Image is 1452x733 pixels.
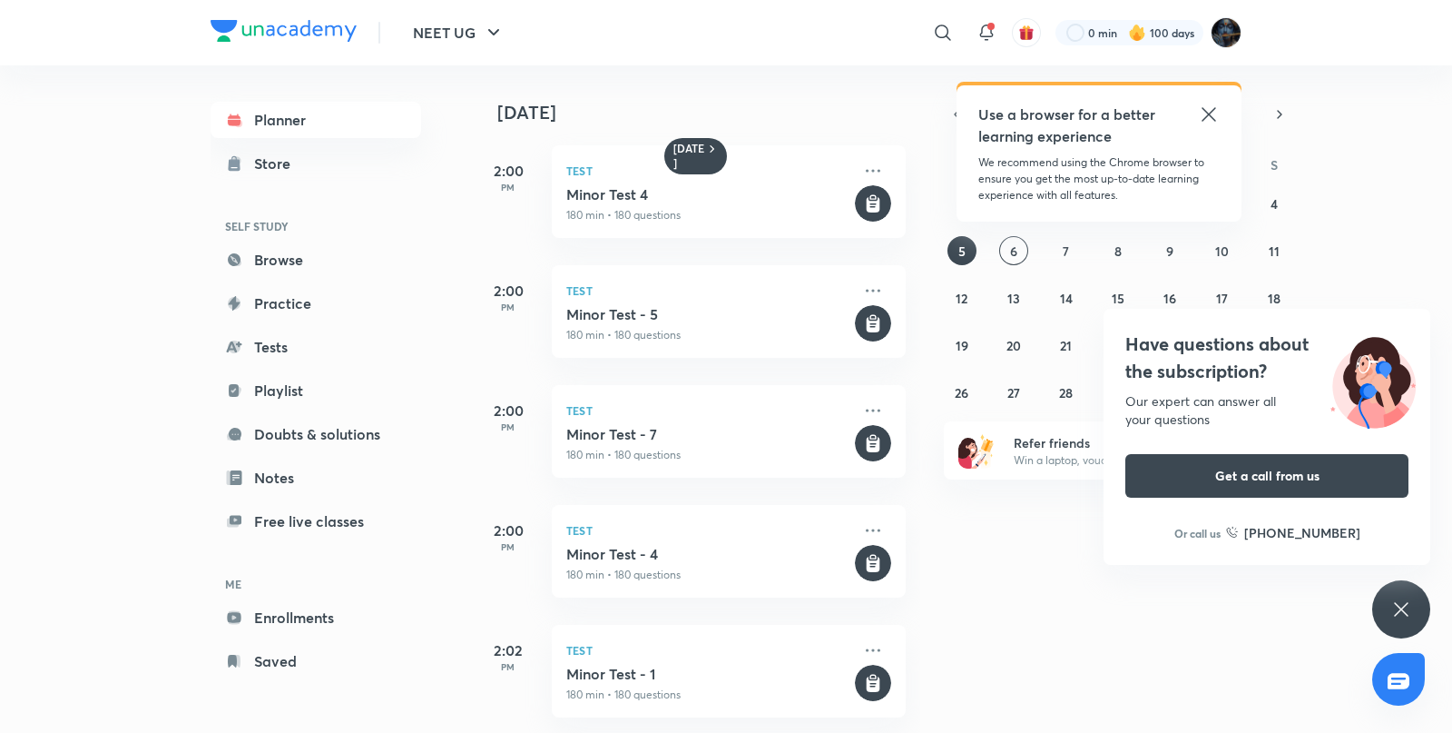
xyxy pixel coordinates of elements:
p: We recommend using the Chrome browser to ensure you get the most up-to-date learning experience w... [978,154,1220,203]
abbr: October 20, 2025 [1006,337,1021,354]
a: Enrollments [211,599,421,636]
p: PM [472,302,544,312]
button: October 20, 2025 [999,331,1028,360]
h5: 2:00 [472,520,544,541]
p: Or call us [1174,525,1221,541]
button: October 9, 2025 [1155,236,1184,265]
img: streak [1128,24,1146,42]
h6: Refer friends [1014,433,1237,452]
button: October 18, 2025 [1260,283,1289,312]
h5: Minor Test - 1 [566,665,851,683]
h6: [PHONE_NUMBER] [1244,523,1360,542]
h5: Minor Test - 4 [566,545,851,563]
a: [PHONE_NUMBER] [1226,523,1360,542]
button: October 5, 2025 [947,236,976,265]
a: Tests [211,329,421,365]
img: referral [958,432,995,469]
h6: SELF STUDY [211,211,421,242]
button: October 8, 2025 [1104,236,1133,265]
button: October 15, 2025 [1104,283,1133,312]
h5: 2:00 [472,160,544,182]
button: Get a call from us [1125,454,1408,498]
abbr: October 5, 2025 [958,243,966,260]
button: October 28, 2025 [1052,378,1081,407]
h6: ME [211,569,421,599]
button: October 4, 2025 [1260,189,1289,218]
img: Company Logo [211,20,357,42]
div: Our expert can answer all your questions [1125,392,1408,429]
abbr: October 27, 2025 [1007,384,1020,401]
h5: Minor Test - 5 [566,305,851,323]
a: Saved [211,643,421,679]
p: 180 min • 180 questions [566,447,851,463]
h4: [DATE] [497,102,924,124]
abbr: October 16, 2025 [1163,290,1176,307]
button: October 12, 2025 [947,283,976,312]
abbr: Saturday [1270,156,1278,173]
button: October 13, 2025 [999,283,1028,312]
a: Doubts & solutions [211,416,421,452]
a: Company Logo [211,20,357,46]
button: October 14, 2025 [1052,283,1081,312]
abbr: October 4, 2025 [1270,195,1278,213]
p: Test [566,400,851,421]
button: October 16, 2025 [1155,283,1184,312]
a: Store [211,145,421,182]
button: October 11, 2025 [1260,236,1289,265]
abbr: October 26, 2025 [955,384,968,401]
a: Playlist [211,372,421,409]
p: Test [566,520,851,541]
button: avatar [1012,18,1041,47]
button: October 6, 2025 [999,236,1028,265]
abbr: October 6, 2025 [1010,243,1017,260]
button: October 27, 2025 [999,378,1028,407]
p: Test [566,160,851,182]
a: Notes [211,460,421,496]
h5: Minor Test 4 [566,185,851,203]
abbr: October 9, 2025 [1166,243,1173,260]
abbr: October 14, 2025 [1060,290,1073,307]
div: Store [254,153,301,174]
p: PM [472,661,544,672]
button: October 19, 2025 [947,331,976,360]
a: Free live classes [211,503,421,540]
p: 180 min • 180 questions [566,567,851,583]
abbr: October 8, 2025 [1114,243,1122,260]
img: ttu_illustration_new.svg [1316,331,1430,429]
p: PM [472,541,544,552]
abbr: October 19, 2025 [956,337,968,354]
p: Test [566,639,851,661]
h5: Minor Test - 7 [566,425,851,443]
p: Win a laptop, vouchers & more [1014,452,1237,469]
abbr: October 10, 2025 [1215,243,1229,260]
h4: Have questions about the subscription? [1125,331,1408,385]
button: October 21, 2025 [1052,331,1081,360]
abbr: October 17, 2025 [1216,290,1228,307]
h5: 2:00 [472,280,544,302]
button: NEET UG [402,15,515,51]
img: Purnima Sharma [1211,17,1241,48]
abbr: October 28, 2025 [1059,384,1073,401]
abbr: October 21, 2025 [1060,337,1072,354]
button: October 7, 2025 [1052,236,1081,265]
abbr: October 12, 2025 [956,290,967,307]
h5: 2:02 [472,639,544,661]
a: Practice [211,285,421,322]
button: October 26, 2025 [947,378,976,407]
abbr: October 13, 2025 [1007,290,1020,307]
a: Browse [211,242,421,278]
h5: Use a browser for a better learning experience [978,104,1159,147]
p: PM [472,182,544,193]
h5: 2:00 [472,400,544,421]
abbr: October 7, 2025 [1063,243,1069,260]
abbr: October 18, 2025 [1268,290,1280,307]
p: 180 min • 180 questions [566,207,851,223]
p: Test [566,280,851,302]
button: October 17, 2025 [1208,283,1237,312]
abbr: October 15, 2025 [1112,290,1124,307]
a: Planner [211,102,421,138]
h6: [DATE] [673,142,705,171]
p: 180 min • 180 questions [566,327,851,343]
p: PM [472,421,544,432]
abbr: October 11, 2025 [1269,243,1280,260]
